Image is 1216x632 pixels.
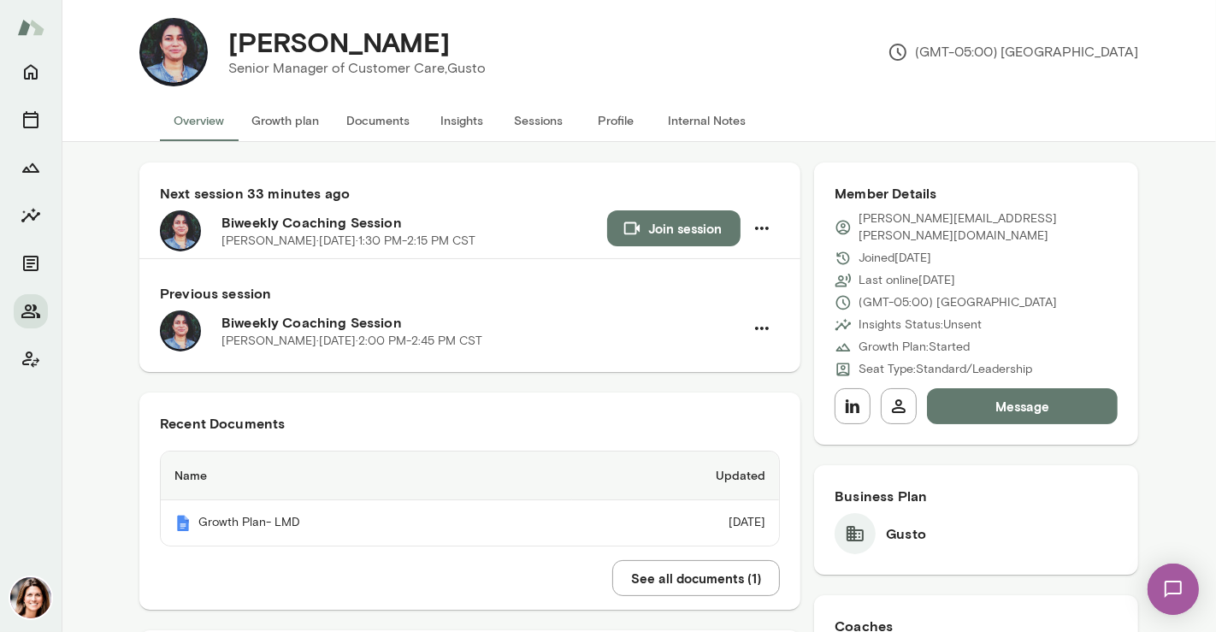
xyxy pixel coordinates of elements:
[859,339,970,356] p: Growth Plan: Started
[221,233,475,250] p: [PERSON_NAME] · [DATE] · 1:30 PM-2:15 PM CST
[174,515,192,532] img: Mento
[139,18,208,86] img: Lorena Morel Diaz
[221,212,607,233] h6: Biweekly Coaching Session
[500,100,577,141] button: Sessions
[14,198,48,233] button: Insights
[859,210,1118,245] p: [PERSON_NAME][EMAIL_ADDRESS][PERSON_NAME][DOMAIN_NAME]
[333,100,423,141] button: Documents
[577,100,654,141] button: Profile
[160,283,780,304] h6: Previous session
[888,42,1138,62] p: (GMT-05:00) [GEOGRAPHIC_DATA]
[14,294,48,328] button: Members
[14,55,48,89] button: Home
[221,333,482,350] p: [PERSON_NAME] · [DATE] · 2:00 PM-2:45 PM CST
[14,103,48,137] button: Sessions
[572,452,779,500] th: Updated
[859,316,982,334] p: Insights Status: Unsent
[859,294,1057,311] p: (GMT-05:00) [GEOGRAPHIC_DATA]
[14,246,48,281] button: Documents
[161,500,572,546] th: Growth Plan- LMD
[221,312,744,333] h6: Biweekly Coaching Session
[10,577,51,618] img: Gwen Throckmorton
[160,413,780,434] h6: Recent Documents
[859,361,1032,378] p: Seat Type: Standard/Leadership
[835,183,1118,204] h6: Member Details
[160,183,780,204] h6: Next session 33 minutes ago
[835,486,1118,506] h6: Business Plan
[228,26,450,58] h4: [PERSON_NAME]
[161,452,572,500] th: Name
[654,100,759,141] button: Internal Notes
[238,100,333,141] button: Growth plan
[17,11,44,44] img: Mento
[927,388,1118,424] button: Message
[607,210,741,246] button: Join session
[228,58,486,79] p: Senior Manager of Customer Care, Gusto
[859,272,955,289] p: Last online [DATE]
[612,560,780,596] button: See all documents (1)
[423,100,500,141] button: Insights
[14,342,48,376] button: Client app
[572,500,779,546] td: [DATE]
[160,100,238,141] button: Overview
[886,523,926,544] h6: Gusto
[14,151,48,185] button: Growth Plan
[859,250,931,267] p: Joined [DATE]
